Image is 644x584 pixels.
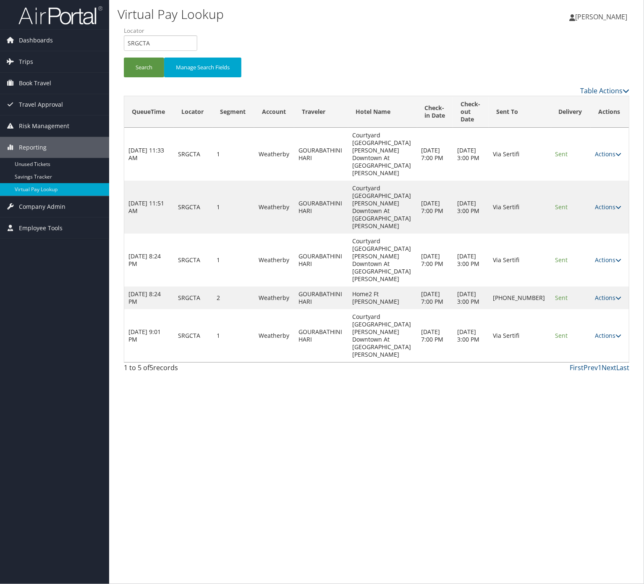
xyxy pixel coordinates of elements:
[124,181,174,234] td: [DATE] 11:51 AM
[417,128,453,181] td: [DATE] 7:00 PM
[124,128,174,181] td: [DATE] 11:33 AM
[595,256,621,264] a: Actions
[254,234,295,287] td: Weatherby
[591,96,629,128] th: Actions
[19,116,69,137] span: Risk Management
[124,58,164,77] button: Search
[212,96,254,128] th: Segment: activate to sort column ascending
[124,96,174,128] th: QueueTime: activate to sort column descending
[149,363,153,372] span: 5
[19,51,33,72] span: Trips
[555,150,568,158] span: Sent
[19,196,65,217] span: Company Admin
[19,30,53,51] span: Dashboards
[348,128,417,181] td: Courtyard [GEOGRAPHIC_DATA][PERSON_NAME] Downtown At [GEOGRAPHIC_DATA][PERSON_NAME]
[417,234,453,287] td: [DATE] 7:00 PM
[254,96,295,128] th: Account: activate to sort column ascending
[595,331,621,339] a: Actions
[254,128,295,181] td: Weatherby
[453,128,489,181] td: [DATE] 3:00 PM
[212,181,254,234] td: 1
[417,96,453,128] th: Check-in Date: activate to sort column ascending
[348,234,417,287] td: Courtyard [GEOGRAPHIC_DATA][PERSON_NAME] Downtown At [GEOGRAPHIC_DATA][PERSON_NAME]
[19,218,63,239] span: Employee Tools
[595,294,621,302] a: Actions
[570,363,584,372] a: First
[555,331,568,339] span: Sent
[254,309,295,362] td: Weatherby
[294,181,348,234] td: GOURABATHINI HARI
[294,128,348,181] td: GOURABATHINI HARI
[348,181,417,234] td: Courtyard [GEOGRAPHIC_DATA][PERSON_NAME] Downtown At [GEOGRAPHIC_DATA][PERSON_NAME]
[489,128,551,181] td: Via Sertifi
[124,26,204,35] label: Locator
[569,4,636,29] a: [PERSON_NAME]
[489,234,551,287] td: Via Sertifi
[174,128,212,181] td: SRGCTA
[19,94,63,115] span: Travel Approval
[453,309,489,362] td: [DATE] 3:00 PM
[417,287,453,309] td: [DATE] 7:00 PM
[348,96,417,128] th: Hotel Name: activate to sort column ascending
[453,287,489,309] td: [DATE] 3:00 PM
[254,287,295,309] td: Weatherby
[124,309,174,362] td: [DATE] 9:01 PM
[174,309,212,362] td: SRGCTA
[348,309,417,362] td: Courtyard [GEOGRAPHIC_DATA][PERSON_NAME] Downtown At [GEOGRAPHIC_DATA][PERSON_NAME]
[19,73,51,94] span: Book Travel
[555,203,568,211] span: Sent
[453,181,489,234] td: [DATE] 3:00 PM
[551,96,591,128] th: Delivery: activate to sort column ascending
[595,203,621,211] a: Actions
[453,234,489,287] td: [DATE] 3:00 PM
[294,96,348,128] th: Traveler: activate to sort column ascending
[598,363,602,372] a: 1
[294,287,348,309] td: GOURABATHINI HARI
[212,309,254,362] td: 1
[555,294,568,302] span: Sent
[212,234,254,287] td: 1
[294,309,348,362] td: GOURABATHINI HARI
[489,181,551,234] td: Via Sertifi
[580,86,629,95] a: Table Actions
[124,234,174,287] td: [DATE] 8:24 PM
[294,234,348,287] td: GOURABATHINI HARI
[174,234,212,287] td: SRGCTA
[489,96,551,128] th: Sent To: activate to sort column ascending
[489,309,551,362] td: Via Sertifi
[164,58,241,77] button: Manage Search Fields
[616,363,629,372] a: Last
[124,363,241,377] div: 1 to 5 of records
[584,363,598,372] a: Prev
[174,96,212,128] th: Locator: activate to sort column ascending
[575,12,627,21] span: [PERSON_NAME]
[212,128,254,181] td: 1
[118,5,463,23] h1: Virtual Pay Lookup
[555,256,568,264] span: Sent
[417,181,453,234] td: [DATE] 7:00 PM
[174,181,212,234] td: SRGCTA
[212,287,254,309] td: 2
[124,287,174,309] td: [DATE] 8:24 PM
[489,287,551,309] td: [PHONE_NUMBER]
[417,309,453,362] td: [DATE] 7:00 PM
[18,5,102,25] img: airportal-logo.png
[595,150,621,158] a: Actions
[602,363,616,372] a: Next
[254,181,295,234] td: Weatherby
[348,287,417,309] td: Home2 Ft [PERSON_NAME]
[174,287,212,309] td: SRGCTA
[453,96,489,128] th: Check-out Date: activate to sort column ascending
[19,137,47,158] span: Reporting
